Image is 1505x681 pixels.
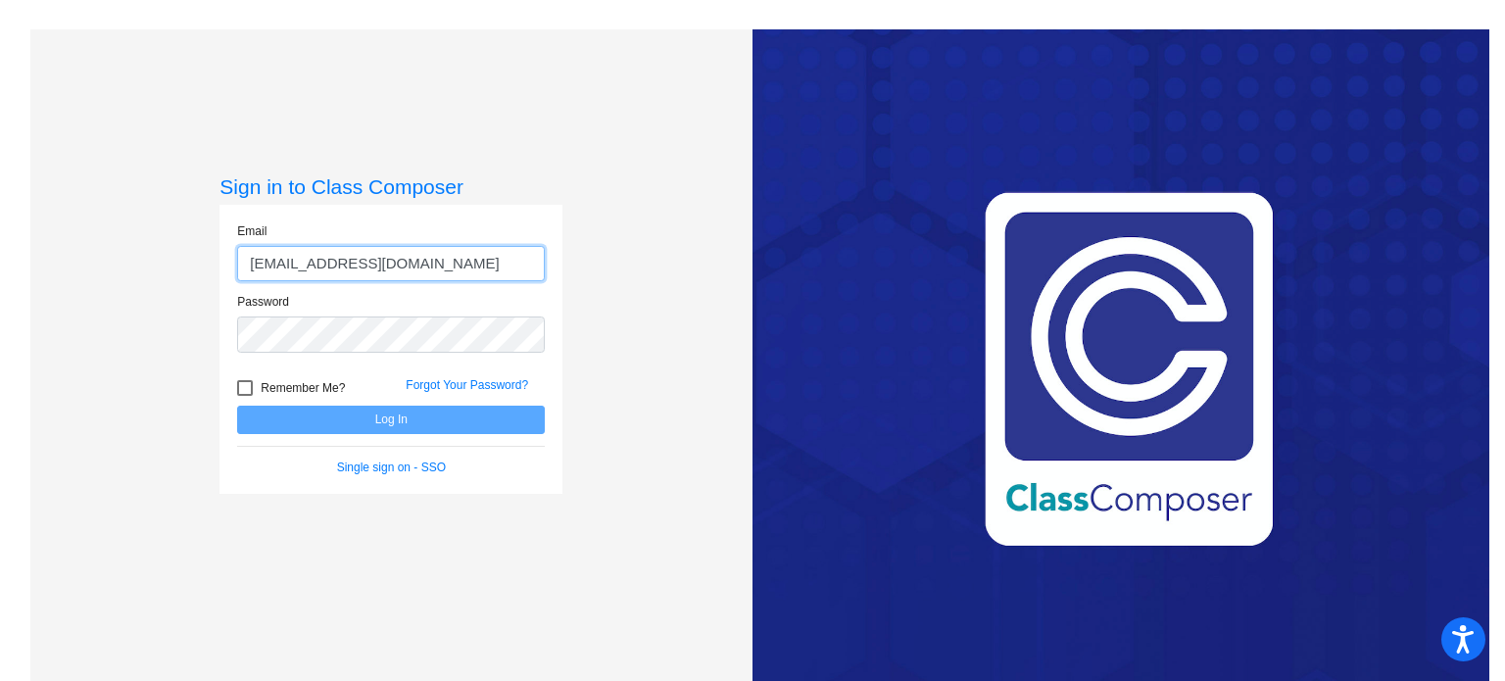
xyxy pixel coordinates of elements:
[237,222,267,240] label: Email
[337,461,446,474] a: Single sign on - SSO
[219,174,562,199] h3: Sign in to Class Composer
[261,376,345,400] span: Remember Me?
[237,406,545,434] button: Log In
[237,293,289,311] label: Password
[406,378,528,392] a: Forgot Your Password?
